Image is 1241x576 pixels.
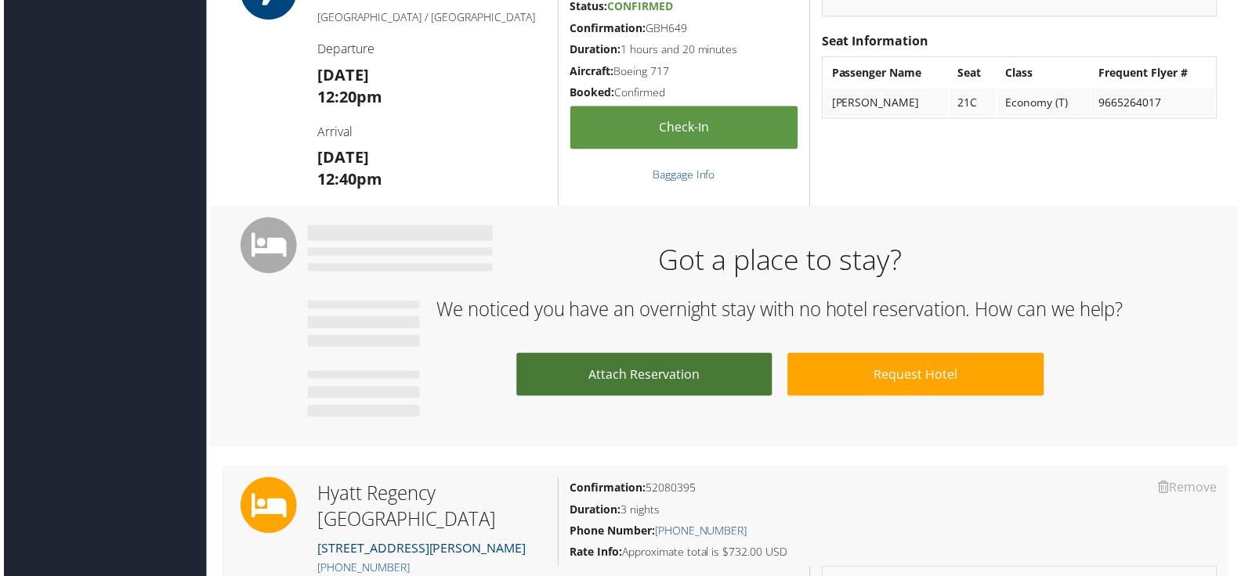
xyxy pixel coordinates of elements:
td: 9665264017 [1094,88,1217,117]
a: Check-in [570,106,798,149]
td: 21C [951,88,997,117]
td: Economy (T) [999,88,1091,117]
strong: Duration: [570,504,620,519]
h5: Boeing 717 [570,63,798,79]
th: Passenger Name [825,59,950,87]
td: [PERSON_NAME] [825,88,950,117]
strong: Aircraft: [570,63,613,78]
a: Baggage Info [653,167,715,182]
h4: Arrival [316,124,545,141]
strong: [DATE] [316,147,367,168]
h5: Approximate total is $732.00 USD [570,547,1220,563]
strong: Seat Information [823,32,930,49]
h5: 3 nights [570,504,1220,520]
strong: Rate Info: [570,547,622,562]
strong: Duration: [570,41,620,56]
h5: 52080395 [570,482,1220,498]
strong: 12:20pm [316,86,381,107]
strong: Booked: [570,85,614,99]
th: Class [999,59,1091,87]
h5: GBH649 [570,20,798,36]
h5: [GEOGRAPHIC_DATA] / [GEOGRAPHIC_DATA] [316,9,545,25]
th: Frequent Flyer # [1094,59,1217,87]
strong: [DATE] [316,64,367,85]
strong: 12:40pm [316,169,381,190]
strong: Phone Number: [570,526,655,541]
h5: Confirmed [570,85,798,100]
a: [STREET_ADDRESS][PERSON_NAME] [316,542,525,560]
h4: Departure [316,40,545,57]
h2: Hyatt Regency [GEOGRAPHIC_DATA] [316,482,545,535]
a: Request Hotel [788,355,1045,398]
h5: 1 hours and 20 minutes [570,41,798,57]
strong: Confirmation: [570,20,646,35]
a: [PHONE_NUMBER] [655,526,747,541]
a: Attach Reservation [516,355,772,398]
a: Remove [1161,481,1220,498]
strong: Confirmation: [570,482,646,497]
th: Seat [951,59,997,87]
